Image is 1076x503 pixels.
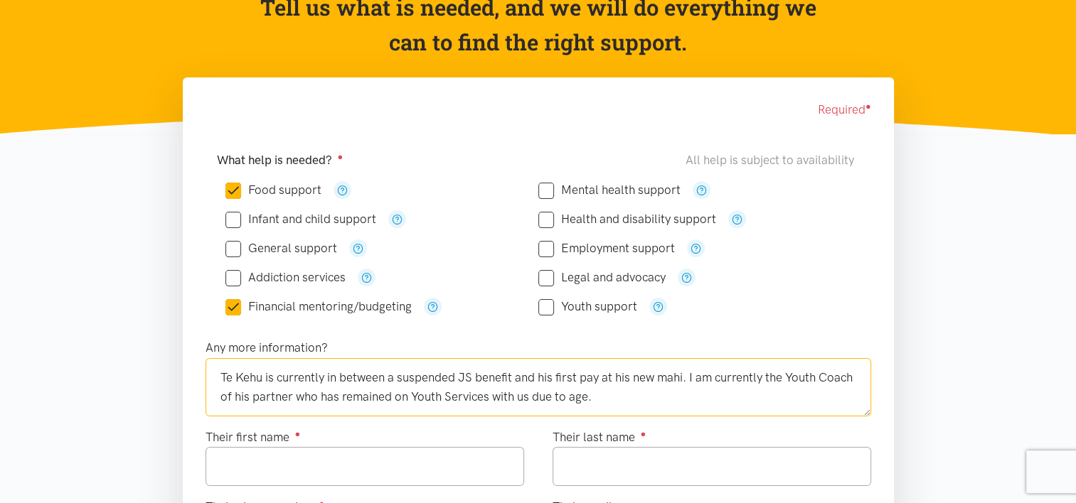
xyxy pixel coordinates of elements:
label: Health and disability support [538,213,716,225]
label: Any more information? [206,338,328,357]
div: All help is subject to availability [686,151,860,170]
sup: ● [295,428,301,439]
label: Mental health support [538,184,681,196]
label: Their last name [553,428,646,447]
label: General support [225,242,337,254]
label: Their first name [206,428,301,447]
label: Youth support [538,301,637,313]
label: Food support [225,184,321,196]
label: Legal and advocacy [538,271,666,283]
label: Employment support [538,242,675,254]
label: Financial mentoring/budgeting [225,301,412,313]
label: Addiction services [225,271,346,283]
sup: ● [641,428,646,439]
div: Required [206,100,871,119]
label: Infant and child support [225,213,376,225]
sup: ● [338,151,343,162]
label: What help is needed? [217,151,343,170]
sup: ● [865,101,871,112]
